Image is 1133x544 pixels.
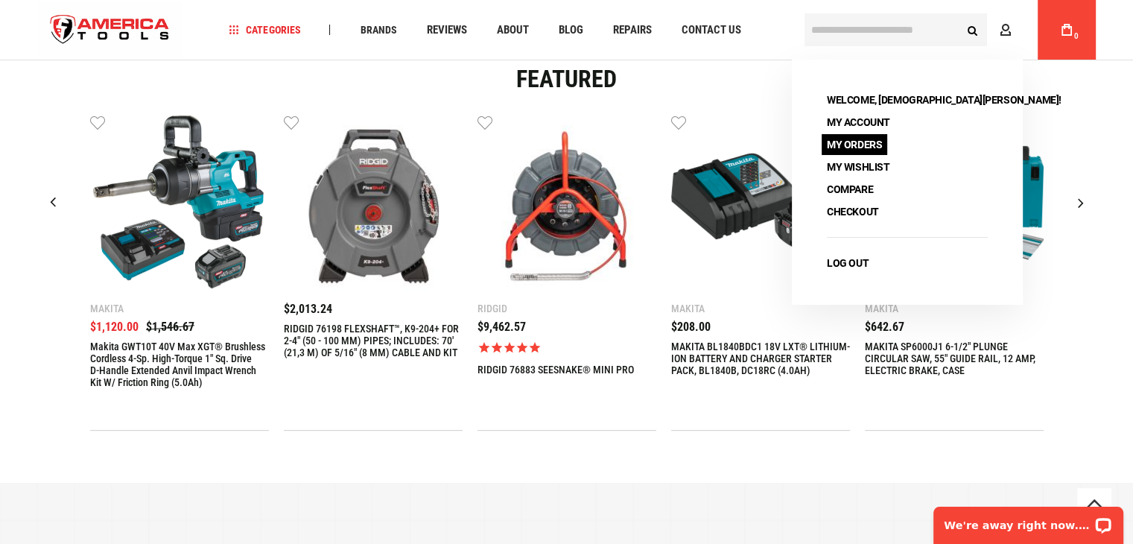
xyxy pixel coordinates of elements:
[551,20,589,40] a: Blog
[284,113,463,431] div: 2 / 9
[822,253,874,273] a: Log Out
[865,320,904,334] span: $642.67
[284,113,463,296] a: RIDGID 76198 FLEXSHAFT™, K9-204+ FOR 2-4
[822,179,878,200] a: Compare
[38,2,183,58] img: America Tools
[477,113,656,431] div: 3 / 9
[822,112,895,133] a: My Account
[671,303,850,314] div: Makita
[822,156,895,177] a: My Wishlist
[90,113,269,296] a: Makita GWT10T 40V max XGT® Brushless Cordless 4‑Sp. High‑Torque 1" Sq. Drive D‑Handle Extended An...
[477,303,656,314] div: Ridgid
[865,303,1044,314] div: Makita
[681,25,740,36] span: Contact Us
[612,25,651,36] span: Repairs
[146,320,194,334] span: $1,546.67
[284,113,463,292] img: RIDGID 76198 FLEXSHAFT™, K9-204+ FOR 2-4
[959,16,987,44] button: Search
[496,25,528,36] span: About
[1062,184,1099,221] div: Next slide
[674,20,747,40] a: Contact Us
[222,20,307,40] a: Categories
[477,320,526,334] span: $9,462.57
[558,25,583,36] span: Blog
[671,113,850,296] a: MAKITA BL1840BDC1 18V LXT® LITHIUM-ION BATTERY AND CHARGER STARTER PACK, BL1840B, DC18RC (4.0AH)
[671,113,850,431] div: 4 / 9
[284,323,463,358] a: RIDGID 76198 FLEXSHAFT™, K9-204+ FOR 2-4" (50 - 100 MM) PIPES; INCLUDES: 70' (21,3 M) OF 5/16" (8...
[489,20,535,40] a: About
[477,364,634,376] a: RIDGID 76883 SEESNAKE® MINI PRO
[822,201,884,222] a: Checkout
[477,113,656,292] img: RIDGID 76883 SEESNAKE® MINI PRO
[90,113,269,292] img: Makita GWT10T 40V max XGT® Brushless Cordless 4‑Sp. High‑Torque 1" Sq. Drive D‑Handle Extended An...
[865,341,1044,376] a: MAKITA SP6000J1 6-1/2" PLUNGE CIRCULAR SAW, 55" GUIDE RAIL, 12 AMP, ELECTRIC BRAKE, CASE
[90,341,269,388] a: Makita GWT10T 40V max XGT® Brushless Cordless 4‑Sp. High‑Torque 1" Sq. Drive D‑Handle Extended An...
[34,184,72,221] div: Previous slide
[606,20,658,40] a: Repairs
[924,497,1133,544] iframe: LiveChat chat widget
[38,2,183,58] a: store logo
[419,20,473,40] a: Reviews
[822,134,887,155] a: My Orders
[822,89,1067,110] span: Welcome, [DEMOGRAPHIC_DATA][PERSON_NAME]!
[671,113,850,292] img: MAKITA BL1840BDC1 18V LXT® LITHIUM-ION BATTERY AND CHARGER STARTER PACK, BL1840B, DC18RC (4.0AH)
[229,25,300,35] span: Categories
[477,341,656,355] span: Rated 5.0 out of 5 stars 1 reviews
[1074,32,1079,40] span: 0
[90,113,269,431] div: 1 / 9
[284,302,332,316] span: $2,013.24
[360,25,396,35] span: Brands
[90,303,269,314] div: Makita
[353,20,403,40] a: Brands
[671,341,850,376] a: MAKITA BL1840BDC1 18V LXT® LITHIUM-ION BATTERY AND CHARGER STARTER PACK, BL1840B, DC18RC (4.0AH)
[426,25,466,36] span: Reviews
[34,52,1099,61] div: SAME DAY SHIPPING
[671,320,711,334] span: $208.00
[90,320,139,334] span: $1,120.00
[477,113,656,296] a: RIDGID 76883 SEESNAKE® MINI PRO
[34,67,1099,91] div: Featured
